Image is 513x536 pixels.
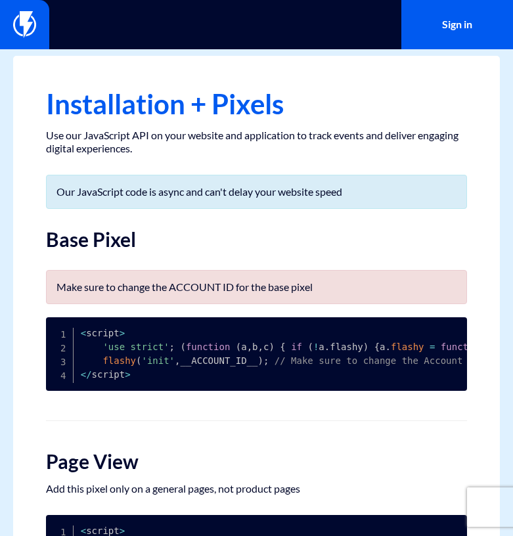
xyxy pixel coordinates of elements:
span: 'init' [141,355,175,366]
span: 'use strict' [102,342,169,352]
h2: Page View [46,451,468,472]
span: ( [180,342,185,352]
span: ! [313,342,319,352]
span: , [247,342,252,352]
span: if [291,342,302,352]
span: ) [363,342,368,352]
span: function [441,342,485,352]
span: ) [257,355,263,366]
span: flashy [391,342,424,352]
span: { [374,342,380,352]
span: { [280,342,285,352]
span: > [120,328,125,338]
span: ; [169,342,175,352]
span: a b c [241,342,269,352]
p: Add this pixel only on a general pages, not product pages [46,482,468,495]
span: ; [263,355,269,366]
span: . [386,342,391,352]
span: , [258,342,263,352]
span: ( [236,342,241,352]
p: Our JavaScript code is async and can't delay your website speed [56,185,457,198]
span: > [120,525,125,536]
span: ) [269,342,274,352]
span: . [324,342,330,352]
span: / [86,369,91,380]
span: // Make sure to change the Account ID. [275,355,485,366]
span: < [81,328,86,338]
span: , [175,355,180,366]
span: = [430,342,435,352]
h2: Base Pixel [46,229,468,250]
h1: Installation + Pixels [46,89,468,119]
span: < [81,525,86,536]
span: ( [307,342,313,352]
p: Make sure to change the ACCOUNT ID for the base pixel [56,280,457,294]
span: > [125,369,130,380]
input: Search... [102,10,411,40]
span: ( [136,355,141,366]
span: flashy [102,355,136,366]
span: function [186,342,230,352]
p: Use our JavaScript API on your website and application to track events and deliver engaging digit... [46,129,468,155]
span: < [81,369,86,380]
